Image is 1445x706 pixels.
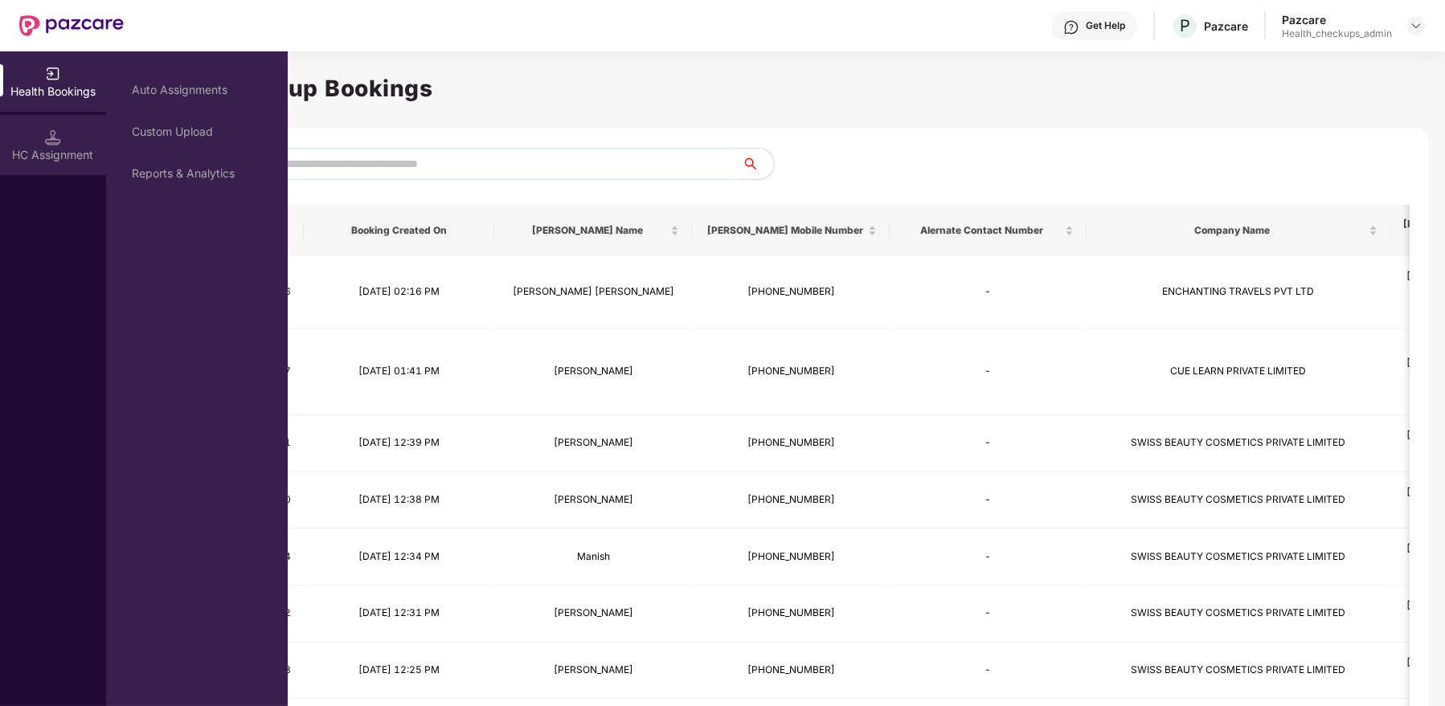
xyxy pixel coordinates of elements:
td: - [890,472,1087,529]
td: Manish [494,528,692,586]
div: Pazcare [1204,18,1248,34]
span: P [1180,16,1190,35]
td: [PHONE_NUMBER] [692,586,890,643]
h1: Health Checkup Bookings [132,71,1419,106]
td: - [890,415,1087,472]
td: SWISS BEAUTY COSMETICS PRIVATE LIMITED [1087,643,1390,700]
td: [PERSON_NAME] [494,329,692,415]
td: [DATE] 12:34 PM [304,528,494,586]
td: [DATE] 12:39 PM [304,415,494,472]
td: [PERSON_NAME] [494,472,692,529]
th: Booker Name [494,205,692,256]
span: search [741,157,774,170]
td: [PHONE_NUMBER] [692,643,890,700]
button: search [741,148,775,180]
span: Alernate Contact Number [903,224,1062,237]
td: - [890,643,1087,700]
img: svg+xml;base64,PHN2ZyB3aWR0aD0iMTQuNSIgaGVpZ2h0PSIxNC41IiB2aWV3Qm94PSIwIDAgMTYgMTYiIGZpbGw9Im5vbm... [45,129,61,145]
th: Booking Created On [304,205,494,256]
td: - [890,586,1087,643]
div: Pazcare [1282,12,1392,27]
div: Reports & Analytics [132,167,262,180]
img: svg+xml;base64,PHN2ZyB3aWR0aD0iMjAiIGhlaWdodD0iMjAiIHZpZXdCb3g9IjAgMCAyMCAyMCIgZmlsbD0ibm9uZSIgeG... [45,66,61,82]
th: Company Name [1087,205,1390,256]
td: [DATE] 12:25 PM [304,643,494,700]
span: [PERSON_NAME] Mobile Number [705,224,865,237]
td: - [890,329,1087,415]
td: [PERSON_NAME] [494,643,692,700]
td: [DATE] 12:38 PM [304,472,494,529]
td: - [890,528,1087,586]
td: - [890,256,1087,329]
td: ENCHANTING TRAVELS PVT LTD [1087,256,1390,329]
td: [DATE] 12:31 PM [304,586,494,643]
td: CUE LEARN PRIVATE LIMITED [1087,329,1390,415]
img: New Pazcare Logo [19,15,124,36]
td: [DATE] 02:16 PM [304,256,494,329]
div: Auto Assignments [132,84,262,96]
td: [PHONE_NUMBER] [692,528,890,586]
td: [PERSON_NAME] [494,586,692,643]
span: [PERSON_NAME] Name [507,224,667,237]
td: SWISS BEAUTY COSMETICS PRIVATE LIMITED [1087,415,1390,472]
td: [PHONE_NUMBER] [692,472,890,529]
div: Custom Upload [132,125,262,138]
td: [PERSON_NAME] [494,415,692,472]
td: SWISS BEAUTY COSMETICS PRIVATE LIMITED [1087,528,1390,586]
img: svg+xml;base64,PHN2ZyBpZD0iRHJvcGRvd24tMzJ4MzIiIHhtbG5zPSJodHRwOi8vd3d3LnczLm9yZy8yMDAwL3N2ZyIgd2... [1410,19,1422,32]
td: [PHONE_NUMBER] [692,415,890,472]
td: SWISS BEAUTY COSMETICS PRIVATE LIMITED [1087,472,1390,529]
td: SWISS BEAUTY COSMETICS PRIVATE LIMITED [1087,586,1390,643]
td: [PERSON_NAME] [PERSON_NAME] [494,256,692,329]
img: svg+xml;base64,PHN2ZyBpZD0iSGVscC0zMngzMiIgeG1sbnM9Imh0dHA6Ly93d3cudzMub3JnLzIwMDAvc3ZnIiB3aWR0aD... [1063,19,1079,35]
td: [DATE] 01:41 PM [304,329,494,415]
th: Booker Mobile Number [692,205,890,256]
td: [PHONE_NUMBER] [692,329,890,415]
td: [PHONE_NUMBER] [692,256,890,329]
div: Get Help [1086,19,1125,32]
th: Alernate Contact Number [890,205,1087,256]
span: Company Name [1099,224,1365,237]
div: Health_checkups_admin [1282,27,1392,40]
